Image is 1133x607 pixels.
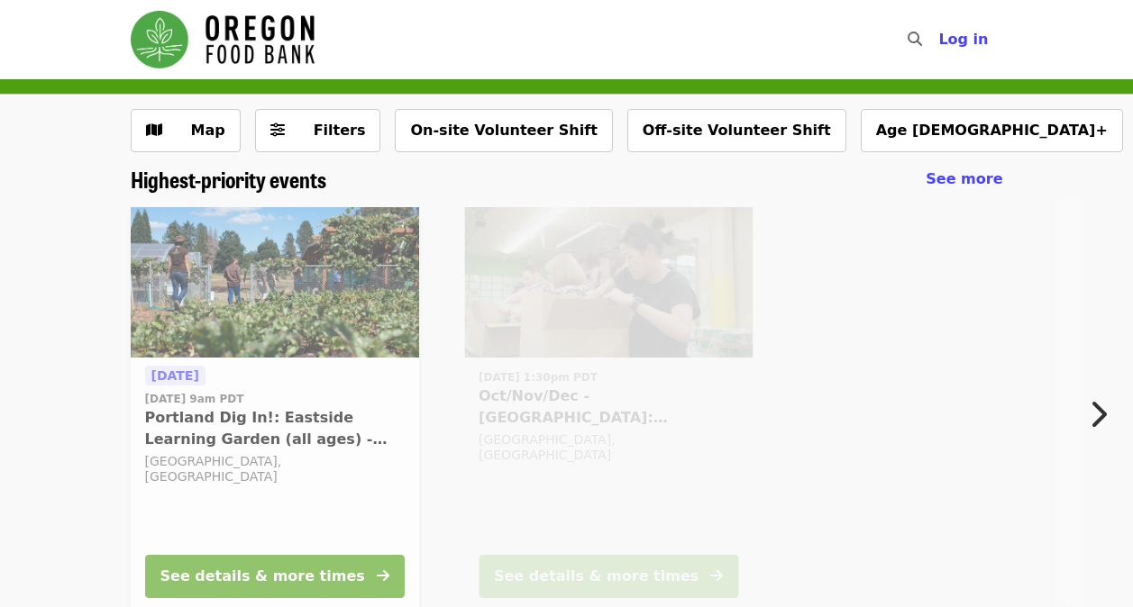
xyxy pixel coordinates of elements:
button: Next item [1074,389,1133,439]
span: See more [926,170,1002,187]
div: Highest-priority events [116,167,1018,193]
button: Off-site Volunteer Shift [627,109,846,152]
div: See details & more times [160,566,364,587]
input: Search [933,18,947,61]
span: [DATE] [151,368,198,383]
span: Filters [314,122,366,139]
button: On-site Volunteer Shift [395,109,612,152]
i: chevron-right icon [1089,397,1107,431]
button: See details & more times [144,555,404,598]
i: arrow-right icon [376,567,388,584]
i: arrow-right icon [710,567,723,584]
span: Log in [938,31,988,48]
img: Oregon Food Bank - Home [131,11,315,68]
div: [GEOGRAPHIC_DATA], [GEOGRAPHIC_DATA] [479,432,738,463]
span: Portland Dig In!: Eastside Learning Garden (all ages) - Aug/Sept/Oct [144,407,404,450]
img: Portland Dig In!: Eastside Learning Garden (all ages) - Aug/Sept/Oct organized by Oregon Food Bank [130,207,418,358]
div: [GEOGRAPHIC_DATA], [GEOGRAPHIC_DATA] [144,454,404,485]
i: search icon [908,31,922,48]
span: Oct/Nov/Dec - [GEOGRAPHIC_DATA]: Repack/Sort (age [DEMOGRAPHIC_DATA]+) [479,385,738,429]
div: See details & more times [494,566,699,587]
a: See more [926,168,1002,190]
time: [DATE] 9am PDT [144,391,243,407]
img: Oct/Nov/Dec - Portland: Repack/Sort (age 8+) organized by Oregon Food Bank [464,207,753,358]
button: Log in [924,22,1002,58]
button: Filters (0 selected) [255,109,381,152]
a: Highest-priority events [131,167,326,193]
i: map icon [146,122,162,139]
span: Highest-priority events [131,163,326,195]
button: Show map view [131,109,241,152]
button: Age [DEMOGRAPHIC_DATA]+ [861,109,1123,152]
i: sliders-h icon [270,122,285,139]
time: [DATE] 1:30pm PDT [479,369,598,385]
span: Map [191,122,225,139]
button: See details & more times [479,555,738,598]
